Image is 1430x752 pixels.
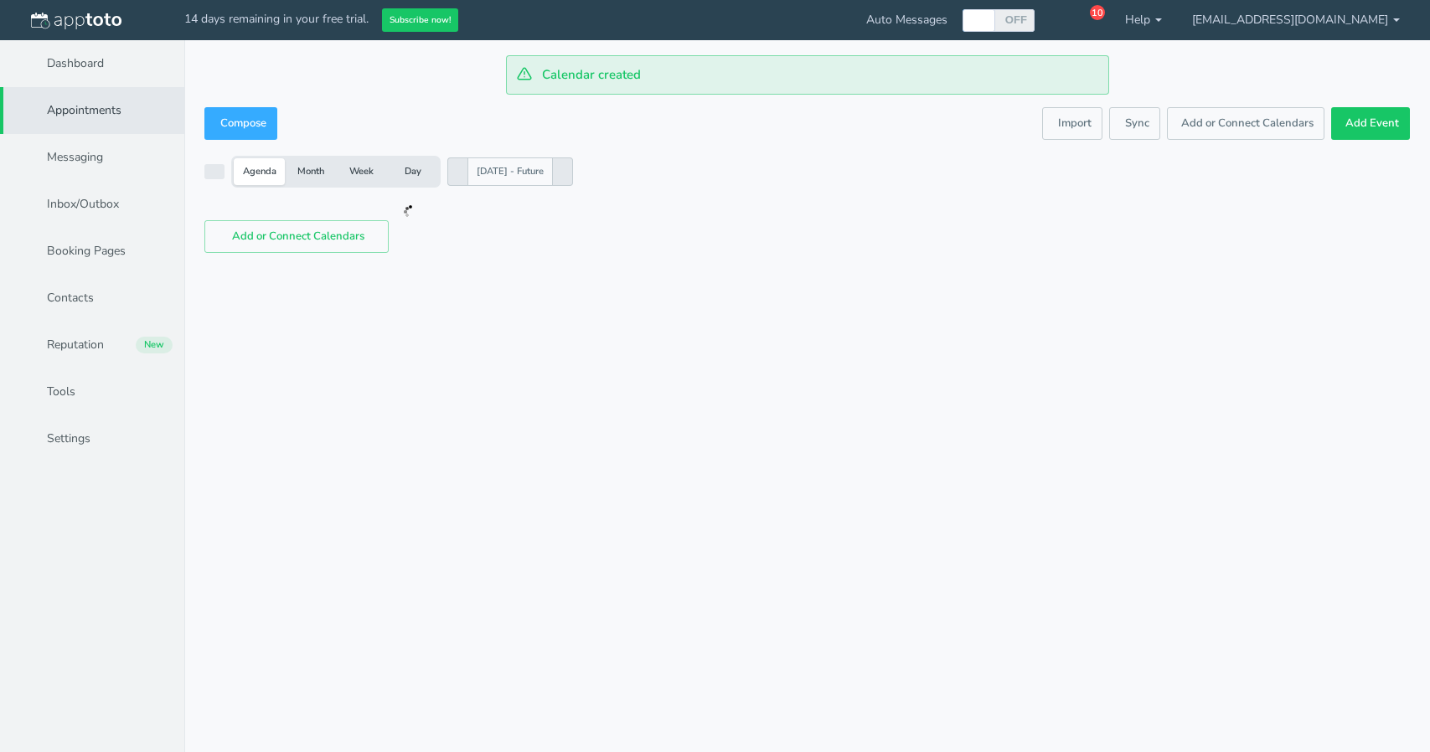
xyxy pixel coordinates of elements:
[506,55,1109,95] div: Calendar created
[184,11,369,27] span: 14 days remaining in your free trial.
[1004,13,1028,27] label: OFF
[47,430,90,447] span: Settings
[234,158,285,185] button: Agenda
[387,158,438,185] button: Day
[136,337,173,353] div: New
[47,290,94,306] span: Contacts
[47,196,119,213] span: Inbox/Outbox
[1090,5,1105,20] div: 10
[47,149,103,166] span: Messaging
[467,157,553,186] button: [DATE] - Future
[47,102,121,119] span: Appointments
[336,158,387,185] button: Week
[1120,116,1149,131] span: Sync
[1167,107,1324,140] button: Add or Connect Calendars
[1109,107,1160,140] button: Sync
[31,13,121,29] img: logo-apptoto--white.svg
[285,158,336,185] button: Month
[204,220,389,253] button: Add or Connect Calendars
[204,107,277,140] button: Compose
[47,384,75,400] span: Tools
[382,8,458,33] button: Subscribe now!
[47,337,104,353] span: Reputation
[47,243,126,260] span: Booking Pages
[1042,107,1102,140] button: Import
[1331,107,1410,140] button: Add Event
[477,165,544,178] span: [DATE] - Future
[47,55,104,72] span: Dashboard
[866,12,947,28] span: Auto Messages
